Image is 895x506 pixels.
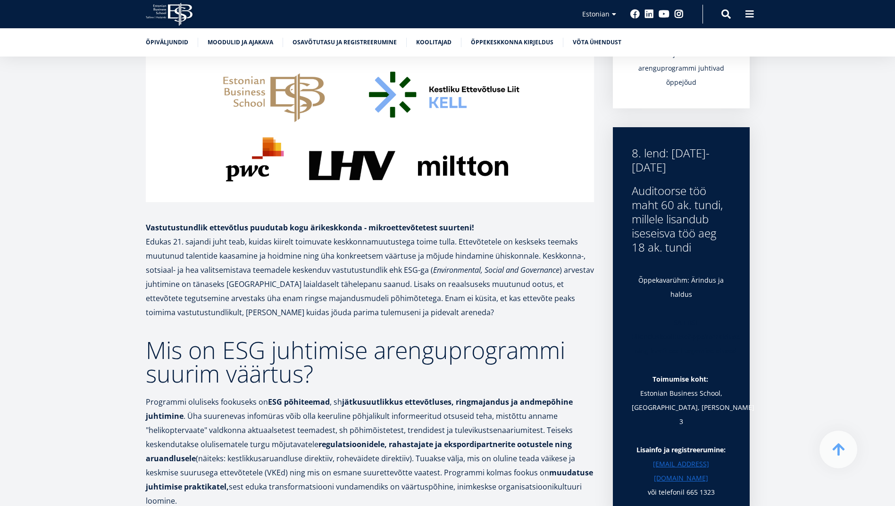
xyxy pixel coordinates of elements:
[630,9,640,19] a: Facebook
[632,273,731,302] p: Õppekavarühm: Ärindus ja haldus
[146,467,593,492] strong: muudatuse juhtimise praktikatel,
[652,375,708,384] strong: Toimumise koht:
[632,316,740,358] a: SA EBSi täienduskoolituseõppekorralduse ning kvaliteedi tagamise alused
[293,38,397,47] a: Osavõtutasu ja registreerumine
[632,146,731,174] div: 8. lend: [DATE]-[DATE]
[644,9,654,19] a: Linkedin
[416,38,452,47] a: Koolitajad
[433,265,560,275] em: Environmental, Social and Governance
[146,338,594,385] h2: Mis on ESG juhtimise arenguprogrammi suurim väärtus?
[146,397,573,421] strong: ringmajandus ja andmepõhine juhtimine
[632,47,731,90] div: ESG juhtimise arenguprogrammi juhtivad õppejõud
[471,38,553,47] a: Õppekeskkonna kirjeldus
[208,38,273,47] a: Moodulid ja ajakava
[632,457,731,485] a: [EMAIL_ADDRESS][DOMAIN_NAME]
[632,372,731,429] p: Estonian Business School, [GEOGRAPHIC_DATA], [PERSON_NAME] 3
[146,222,474,233] strong: Vastutustundlik ettevõtlus puudutab kogu ärikeskkonda - mikroettevõtetest suurteni!
[146,235,594,319] p: Edukas 21. sajandi juht teab, kuidas kiirelt toimuvate keskkonnamuutustega toime tulla. Ettevõtet...
[573,38,621,47] a: Võta ühendust
[146,38,188,47] a: Õpiväljundid
[659,9,669,19] a: Youtube
[342,397,454,407] strong: jätkusuutlikkus ettevõtluses,
[636,445,726,454] strong: Lisainfo ja registreerumine:
[674,9,684,19] a: Instagram
[146,439,572,464] strong: regulatsioonidele, rahastajate ja ekspordipartnerite ootustele ning aruandlusele
[268,397,330,407] strong: ESG põhiteemad
[632,184,731,254] div: Auditoorse töö maht 60 ak. tundi, millele lisandub iseseisva töö aeg 18 ak. tundi
[146,52,594,202] img: EBS-esg-juhtimise-arenguprogramm-8-lend-pilt
[632,443,731,499] p: või telefonil 665 1323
